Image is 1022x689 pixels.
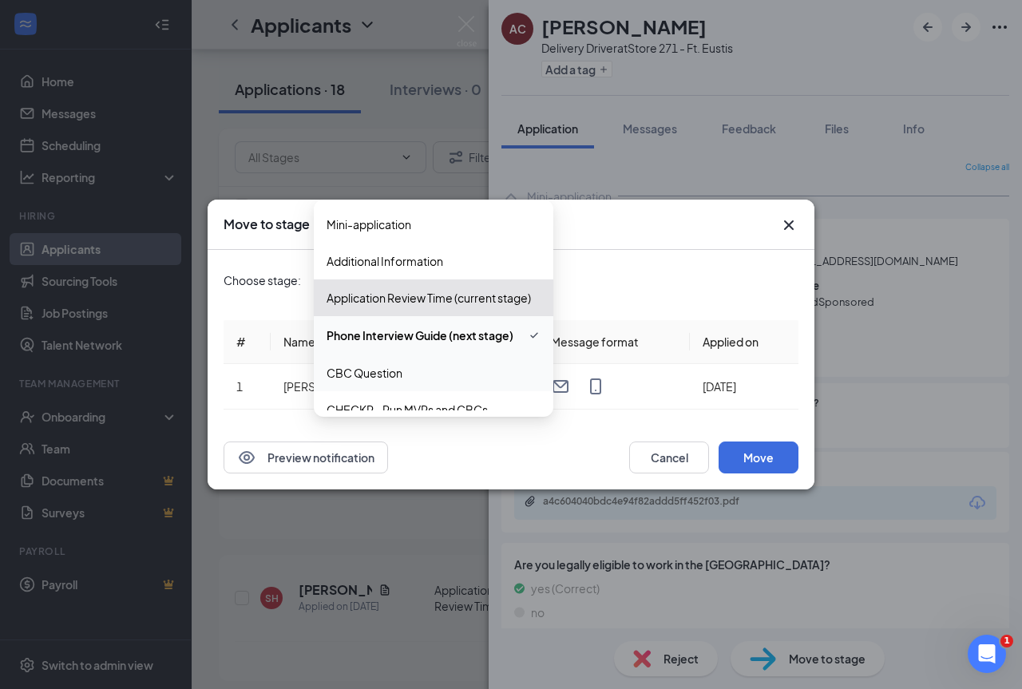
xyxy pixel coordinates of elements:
[327,216,411,233] span: Mini-application
[271,364,426,410] td: [PERSON_NAME]
[551,377,570,396] svg: Email
[586,377,605,396] svg: MobileSms
[327,401,488,418] span: CHECKR - Run MVRs and CBCs
[779,216,798,235] button: Close
[271,320,426,364] th: Name
[224,216,310,233] h3: Move to stage
[327,289,531,307] span: Application Review Time (current stage)
[236,379,243,394] span: 1
[719,442,798,473] button: Move
[224,442,388,473] button: EyePreview notification
[1000,635,1013,647] span: 1
[968,635,1006,673] iframe: Intercom live chat
[237,448,256,467] svg: Eye
[538,320,690,364] th: Message format
[224,320,271,364] th: #
[779,216,798,235] svg: Cross
[629,442,709,473] button: Cancel
[327,252,443,270] span: Additional Information
[224,271,301,289] span: Choose stage:
[327,327,513,344] span: Phone Interview Guide (next stage)
[690,364,798,410] td: [DATE]
[690,320,798,364] th: Applied on
[327,364,402,382] span: CBC Question
[528,326,541,345] svg: Checkmark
